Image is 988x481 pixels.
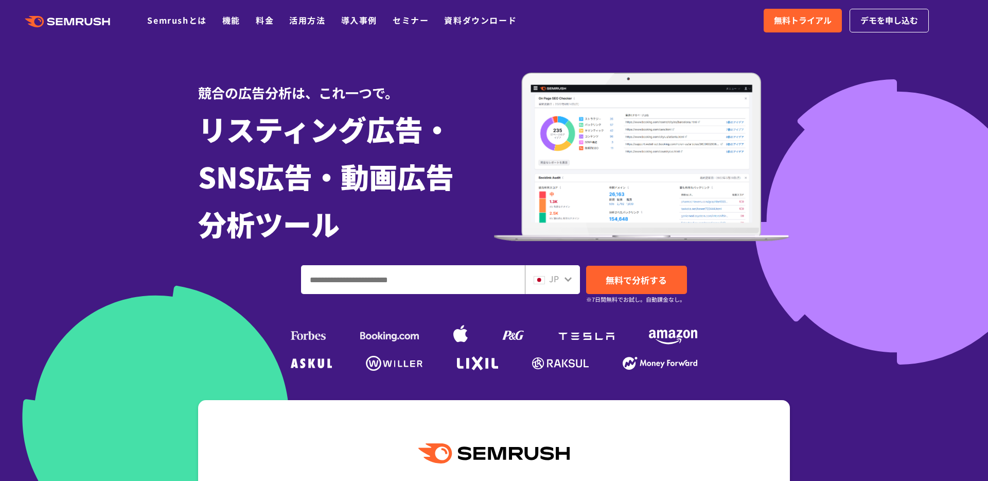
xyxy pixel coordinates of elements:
a: 資料ダウンロード [444,14,517,26]
a: Semrushとは [147,14,206,26]
a: デモを申し込む [850,9,929,32]
span: JP [549,272,559,285]
span: 無料トライアル [774,14,832,27]
a: 料金 [256,14,274,26]
span: 無料で分析する [606,273,667,286]
input: ドメイン、キーワードまたはURLを入力してください [302,266,524,294]
span: デモを申し込む [860,14,918,27]
a: 無料で分析する [586,266,687,294]
h1: リスティング広告・ SNS広告・動画広告 分析ツール [198,105,494,247]
a: セミナー [393,14,429,26]
a: 導入事例 [341,14,377,26]
a: 活用方法 [289,14,325,26]
small: ※7日間無料でお試し。自動課金なし。 [586,295,685,304]
a: 機能 [222,14,240,26]
a: 無料トライアル [764,9,842,32]
img: Semrush [418,443,570,463]
div: 競合の広告分析は、これ一つで。 [198,67,494,102]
